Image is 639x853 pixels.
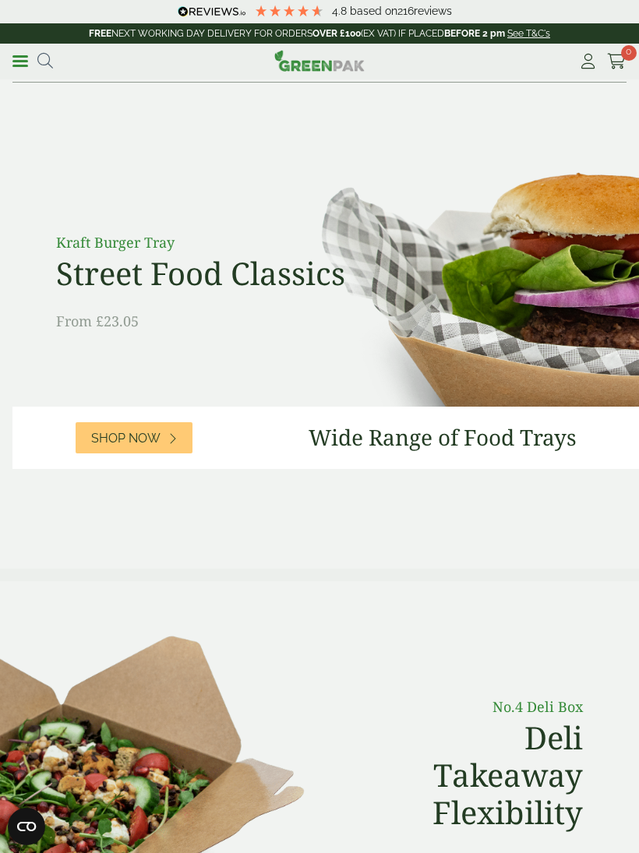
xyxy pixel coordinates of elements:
[274,50,365,72] img: GreenPak Supplies
[56,232,407,253] p: Kraft Burger Tray
[374,719,583,831] h2: Deli Takeaway Flexibility
[374,696,583,717] p: No.4 Deli Box
[607,50,627,73] a: 0
[254,4,324,18] div: 4.79 Stars
[414,5,452,17] span: reviews
[607,54,627,69] i: Cart
[91,431,161,446] span: Shop Now
[56,255,407,292] h2: Street Food Classics
[309,425,577,451] h3: Wide Range of Food Trays
[444,28,505,39] strong: BEFORE 2 pm
[76,422,192,453] a: Shop Now
[312,28,361,39] strong: OVER £100
[621,45,637,61] span: 0
[8,808,45,845] button: Open CMP widget
[350,5,397,17] span: Based on
[578,54,598,69] i: My Account
[397,5,414,17] span: 216
[178,6,245,17] img: REVIEWS.io
[89,28,111,39] strong: FREE
[332,5,350,17] span: 4.8
[56,312,139,330] span: From £23.05
[507,28,550,39] a: See T&C's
